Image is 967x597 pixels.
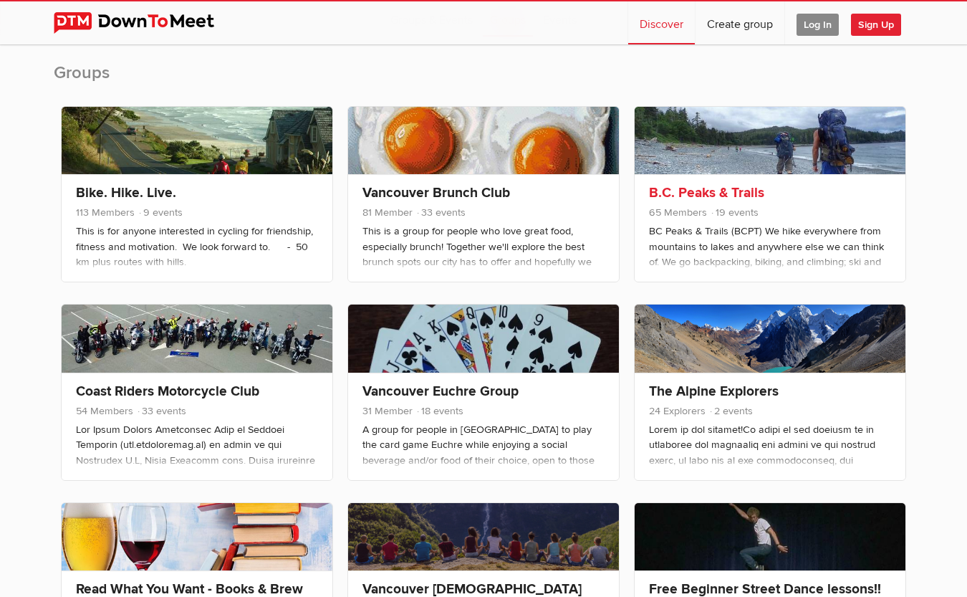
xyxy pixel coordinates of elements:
[415,206,466,219] span: 33 events
[649,206,707,219] span: 65 Members
[785,1,850,44] a: Log In
[362,206,413,219] span: 81 Member
[362,224,605,378] div: This is a group for people who love great food, especially brunch! Together we'll explore the bes...
[649,383,779,400] a: The Alpine Explorers
[76,206,135,219] span: 113 Members
[136,405,186,417] span: 33 events
[362,405,413,417] span: 31 Member
[362,383,519,400] a: Vancouver Euchre Group
[415,405,463,417] span: 18 events
[138,206,183,219] span: 9 events
[362,184,510,201] a: Vancouver Brunch Club
[710,206,759,219] span: 19 events
[851,14,901,36] span: Sign Up
[628,1,695,44] a: Discover
[649,184,764,201] a: B.C. Peaks & Trails
[54,12,236,34] img: DownToMeet
[797,14,839,36] span: Log In
[76,405,133,417] span: 54 Members
[76,184,176,201] a: Bike. Hike. Live.
[708,405,753,417] span: 2 events
[851,1,913,44] a: Sign Up
[54,62,913,99] h2: Groups
[76,383,259,400] a: Coast Riders Motorcycle Club
[649,405,706,417] span: 24 Explorers
[696,1,784,44] a: Create group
